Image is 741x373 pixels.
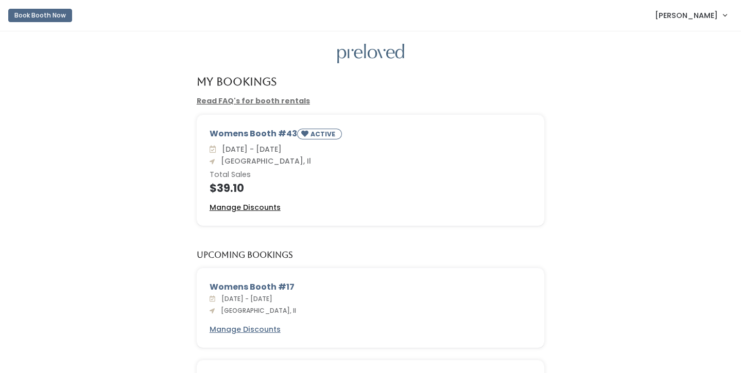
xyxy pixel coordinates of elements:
[197,96,310,106] a: Read FAQ's for booth rentals
[8,4,72,27] a: Book Booth Now
[217,294,272,303] span: [DATE] - [DATE]
[210,182,532,194] h4: $39.10
[210,202,281,213] a: Manage Discounts
[217,306,296,315] span: [GEOGRAPHIC_DATA], Il
[8,9,72,22] button: Book Booth Now
[210,128,532,144] div: Womens Booth #43
[197,251,293,260] h5: Upcoming Bookings
[197,76,277,87] h4: My Bookings
[210,324,281,335] a: Manage Discounts
[217,156,311,166] span: [GEOGRAPHIC_DATA], Il
[210,171,532,179] h6: Total Sales
[311,130,337,138] small: ACTIVE
[645,4,737,26] a: [PERSON_NAME]
[337,44,404,64] img: preloved logo
[218,144,282,154] span: [DATE] - [DATE]
[655,10,718,21] span: [PERSON_NAME]
[210,281,532,293] div: Womens Booth #17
